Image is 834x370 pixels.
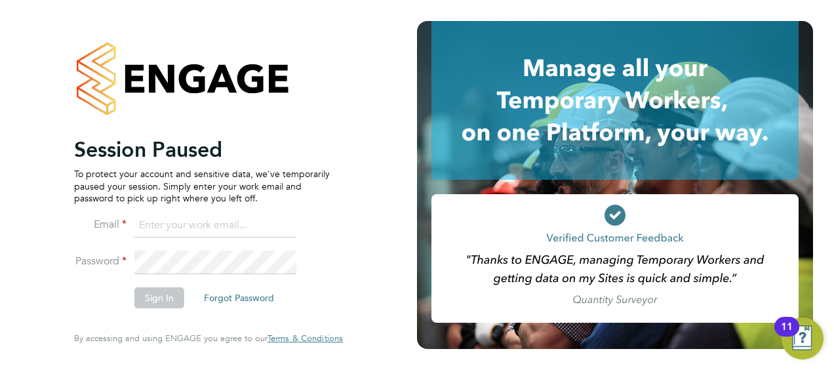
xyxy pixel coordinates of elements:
[781,327,793,344] div: 11
[74,168,330,204] p: To protect your account and sensitive data, we've temporarily paused your session. Simply enter y...
[268,333,343,344] span: Terms & Conditions
[193,287,285,308] button: Forgot Password
[268,333,343,344] a: Terms & Conditions
[134,214,296,237] input: Enter your work email...
[134,287,184,308] button: Sign In
[74,255,127,268] label: Password
[74,136,330,163] h2: Session Paused
[74,333,343,344] span: By accessing and using ENGAGE you agree to our
[74,218,127,232] label: Email
[782,318,824,360] button: Open Resource Center, 11 new notifications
